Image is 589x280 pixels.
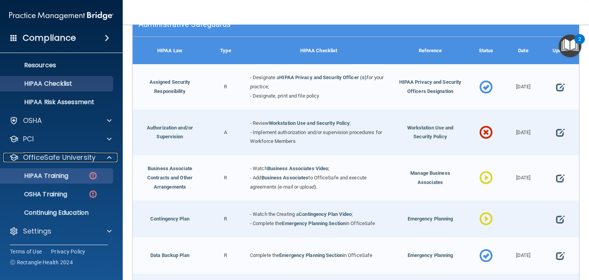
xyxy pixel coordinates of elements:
[207,109,244,155] div: A
[267,166,329,171] a: Business Associates Video
[262,175,309,181] a: Business Associates
[279,252,343,258] a: Emergency Planning Section
[505,109,542,155] div: [DATE]
[23,227,51,236] p: Settings
[282,220,346,226] a: Emergency Planning Section
[9,227,112,236] a: Settings
[23,33,76,43] h4: Compliance
[542,37,579,64] div: Update
[23,116,42,125] p: OSHA
[299,211,352,217] a: Contingency Plan Video
[88,189,98,199] img: danger-circle.6113f641.png
[23,153,95,162] p: OfficeSafe University
[207,64,244,109] div: R
[505,155,542,200] div: [DATE]
[138,20,462,28] h5: Administrative Safeguards
[410,170,450,185] span: Manage Business Associates
[350,120,351,126] span: ;
[10,248,42,255] a: Terms of Use
[408,216,453,222] span: Emergency Planning
[5,191,67,198] p: OSHA Training
[9,116,112,125] a: OSHA
[250,211,299,217] span: - Watch the Creating a
[505,237,542,274] div: [DATE]
[10,258,73,266] span: Ⓒ Rectangle Health 2024
[207,155,244,200] div: R
[559,35,581,57] button: Open Resource Center, 2 new notifications
[250,93,319,99] span: - Designate, print and file policy
[5,61,110,69] p: Resources
[244,37,393,64] div: HIPAA Checklist
[9,8,114,23] img: PMB logo
[51,248,86,255] a: Privacy Policy
[505,37,542,64] div: Date
[5,172,68,180] p: HIPAA Training
[250,220,282,226] span: - Complete the
[5,80,110,88] p: HIPAA Checklist
[207,237,244,274] div: R
[399,79,462,94] span: HIPAA Privacy and Security Officers Designation
[250,120,269,126] span: - Review
[328,166,329,171] span: ;
[147,125,193,140] a: Authorization and/or Supervision
[23,134,34,144] p: PCI
[250,166,267,171] span: - Watch
[250,75,383,89] span: for your practice;
[207,37,244,64] div: Type
[9,134,112,144] a: PCI
[133,37,207,64] div: HIPAA Law
[207,200,244,237] div: R
[346,220,375,226] span: in OfficeSafe
[279,75,367,80] a: HIPAA Privacy and Security Officer (s)
[9,153,112,162] a: OfficeSafe University
[147,166,192,190] a: Business Associate Contracts and Other Arrangements
[269,120,350,126] a: Workstation Use and Security Policy
[5,209,110,217] p: Continuing Education
[150,216,189,222] a: Contingency Plan
[352,211,353,217] span: ;
[505,64,542,109] div: [DATE]
[250,75,279,80] span: - Designate a
[250,252,279,258] span: Complete the
[150,79,191,94] a: Assigned Security Responsibility
[88,171,98,181] img: danger-circle.6113f641.png
[343,252,372,258] span: in OfficeSafe
[250,129,382,144] span: - Implement authorization and/or supervision procedures for Workforce Members
[250,175,262,181] span: - Add
[407,125,454,140] span: Workstation Use and Security Policy
[250,175,367,190] span: to OfficeSafe and execute agreements (e-mail or upload).
[467,37,505,64] div: Status
[408,252,453,258] span: Emergency Planning
[393,37,467,64] div: Reference
[5,98,110,106] p: HIPAA Risk Assessment
[578,39,581,49] div: 2
[150,252,189,258] a: Data Backup Plan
